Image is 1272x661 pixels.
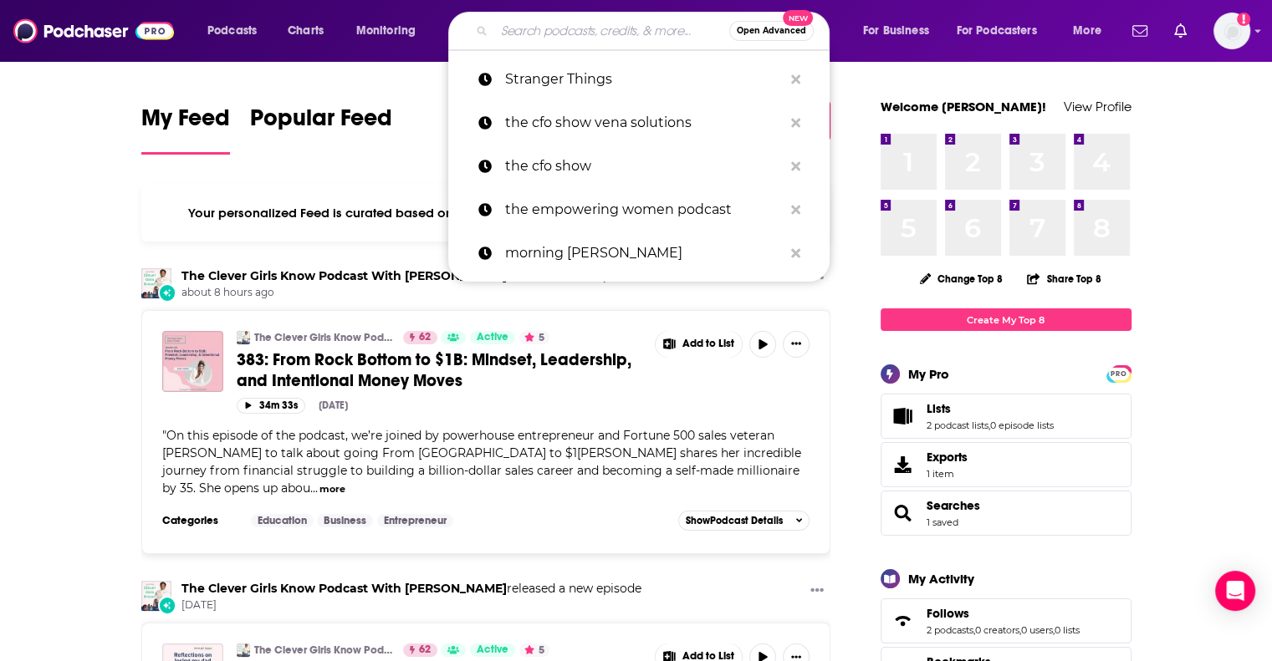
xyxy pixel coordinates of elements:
[1026,262,1101,295] button: Share Top 8
[448,231,830,275] a: morning [PERSON_NAME]
[477,329,508,346] span: Active
[519,331,549,344] button: 5
[494,18,729,44] input: Search podcasts, credits, & more...
[505,188,783,231] p: the empowering women podcast
[162,514,238,527] h3: Categories
[464,12,845,50] div: Search podcasts, credits, & more...
[1213,13,1250,49] button: Show profile menu
[1167,17,1193,45] a: Show notifications dropdown
[158,283,176,302] div: New Episode
[470,643,515,657] a: Active
[927,516,958,528] a: 1 saved
[1064,99,1132,114] a: View Profile
[250,104,392,142] span: Popular Feed
[181,286,641,300] span: about 8 hours ago
[319,399,348,411] div: [DATE]
[162,428,801,496] span: "
[470,331,515,344] a: Active
[141,581,171,611] img: The Clever Girls Know Podcast With Bola Sokunbi
[158,596,176,614] div: New Episode
[237,331,250,344] img: The Clever Girls Know Podcast With Bola Sokunbi
[927,624,973,636] a: 2 podcasts
[783,10,813,26] span: New
[1213,13,1250,49] img: User Profile
[975,624,1019,636] a: 0 creators
[910,268,1014,289] button: Change Top 8
[1237,13,1250,26] svg: Add a profile image
[505,101,783,145] p: the cfo show vena solutions
[957,19,1037,43] span: For Podcasters
[1021,624,1053,636] a: 0 users
[377,514,453,527] a: Entrepreneur
[505,231,783,275] p: morning brew bossy
[881,598,1132,643] span: Follows
[13,15,174,47] a: Podchaser - Follow, Share and Rate Podcasts
[881,308,1132,331] a: Create My Top 8
[927,450,968,465] span: Exports
[448,101,830,145] a: the cfo show vena solutions
[1053,624,1055,636] span: ,
[141,268,171,298] img: The Clever Girls Know Podcast With Bola Sokunbi
[946,18,1061,44] button: open menu
[448,58,830,101] a: Stranger Things
[207,19,257,43] span: Podcasts
[1109,368,1129,380] span: PRO
[250,104,392,155] a: Popular Feed
[403,643,437,657] a: 62
[1213,13,1250,49] span: Logged in as amooers
[403,331,437,344] a: 62
[1215,571,1255,611] div: Open Intercom Messenger
[419,642,431,658] span: 62
[1061,18,1122,44] button: open menu
[656,331,743,358] button: Show More Button
[162,428,801,496] span: On this episode of the podcast, we’re joined by powerhouse entrepreneur and Fortune 500 sales vet...
[990,419,1054,431] a: 0 episode lists
[237,349,643,391] a: 383: From Rock Bottom to $1B: Mindset, Leadership, and Intentional Money Moves
[277,18,334,44] a: Charts
[927,498,980,513] a: Searches
[254,331,392,344] a: The Clever Girls Know Podcast With [PERSON_NAME]
[737,27,806,35] span: Open Advanced
[477,642,508,658] span: Active
[881,99,1046,114] a: Welcome [PERSON_NAME]!
[254,643,392,657] a: The Clever Girls Know Podcast With [PERSON_NAME]
[505,145,783,188] p: the cfo show
[1055,624,1080,636] a: 0 lists
[881,491,1132,536] span: Searches
[310,480,318,496] span: ...
[973,624,975,636] span: ,
[162,331,223,392] img: 383: From Rock Bottom to $1B: Mindset, Leadership, and Intentional Money Moves
[181,268,507,283] a: The Clever Girls Know Podcast With Bola Sokunbi
[1019,624,1021,636] span: ,
[181,598,641,613] span: [DATE]
[927,401,951,416] span: Lists
[927,419,988,431] a: 2 podcast lists
[804,581,830,602] button: Show More Button
[908,366,949,382] div: My Pro
[886,404,920,428] a: Lists
[678,511,810,531] button: ShowPodcast Details
[288,19,324,43] span: Charts
[927,606,969,621] span: Follows
[419,329,431,346] span: 62
[237,643,250,657] img: The Clever Girls Know Podcast With Bola Sokunbi
[237,398,305,414] button: 34m 33s
[181,581,507,596] a: The Clever Girls Know Podcast With Bola Sokunbi
[908,571,974,587] div: My Activity
[1109,367,1129,379] a: PRO
[851,18,950,44] button: open menu
[783,331,810,358] button: Show More Button
[988,419,990,431] span: ,
[1126,17,1154,45] a: Show notifications dropdown
[251,514,314,527] a: Education
[141,104,230,155] a: My Feed
[141,104,230,142] span: My Feed
[863,19,929,43] span: For Business
[317,514,373,527] a: Business
[881,394,1132,439] span: Lists
[927,401,1054,416] a: Lists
